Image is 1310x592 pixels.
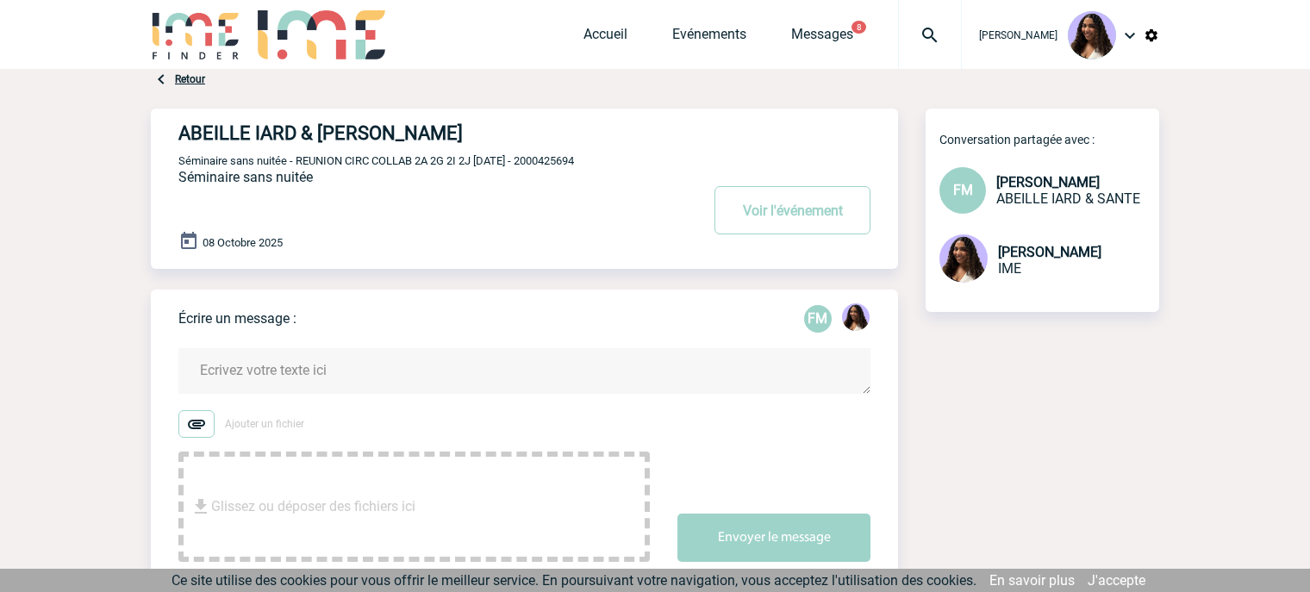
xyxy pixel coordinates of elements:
p: Conversation partagée avec : [939,133,1159,146]
span: IME [998,260,1021,277]
img: IME-Finder [151,10,240,59]
a: J'accepte [1088,572,1145,589]
img: 131234-0.jpg [1068,11,1116,59]
img: 131234-0.jpg [842,303,870,331]
span: [PERSON_NAME] [996,174,1100,190]
img: file_download.svg [190,496,211,517]
button: 8 [851,21,866,34]
div: Jessica NETO BOGALHO [842,303,870,334]
p: FM [804,305,832,333]
button: Envoyer le message [677,514,870,562]
a: Retour [175,73,205,85]
p: Écrire un message : [178,310,296,327]
span: Séminaire sans nuitée [178,169,313,185]
span: ABEILLE IARD & SANTE [996,190,1140,207]
a: En savoir plus [989,572,1075,589]
span: [PERSON_NAME] [998,244,1101,260]
span: Glissez ou déposer des fichiers ici [211,464,415,550]
span: 08 Octobre 2025 [203,236,283,249]
a: Accueil [583,26,627,50]
a: Evénements [672,26,746,50]
div: Florence MATHIEU [804,305,832,333]
span: Ajouter un fichier [225,418,304,430]
span: Séminaire sans nuitée - REUNION CIRC COLLAB 2A 2G 2I 2J [DATE] - 2000425694 [178,154,574,167]
span: FM [953,182,973,198]
button: Voir l'événement [714,186,870,234]
img: 131234-0.jpg [939,234,988,283]
a: Messages [791,26,853,50]
span: Ce site utilise des cookies pour vous offrir le meilleur service. En poursuivant votre navigation... [172,572,976,589]
h4: ABEILLE IARD & [PERSON_NAME] [178,122,648,144]
span: [PERSON_NAME] [979,29,1057,41]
